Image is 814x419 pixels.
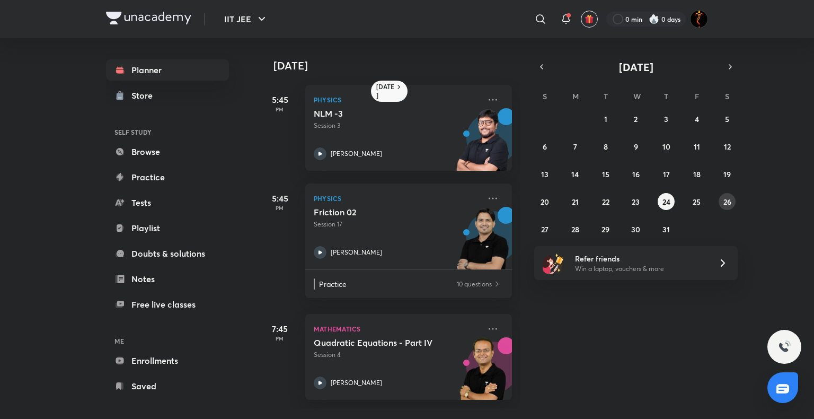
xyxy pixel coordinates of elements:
button: July 31, 2025 [658,221,675,238]
abbr: July 6, 2025 [543,142,547,152]
abbr: July 30, 2025 [631,224,640,234]
img: unacademy [454,207,512,280]
a: Tests [106,192,229,213]
button: July 5, 2025 [719,110,736,127]
button: July 20, 2025 [536,193,553,210]
button: July 1, 2025 [597,110,614,127]
p: Physics [314,93,480,106]
abbr: July 3, 2025 [664,114,668,124]
button: July 8, 2025 [597,138,614,155]
button: July 9, 2025 [627,138,644,155]
abbr: Tuesday [604,91,608,101]
h4: [DATE] [273,59,523,72]
abbr: July 19, 2025 [723,169,731,179]
abbr: July 5, 2025 [725,114,729,124]
h5: 5:45 [259,93,301,106]
h5: NLM -3 [314,108,446,119]
p: Session 17 [314,220,480,229]
abbr: Friday [695,91,699,101]
abbr: July 12, 2025 [724,142,731,152]
p: [PERSON_NAME] [331,248,382,257]
button: July 13, 2025 [536,165,553,182]
button: July 12, 2025 [719,138,736,155]
abbr: July 27, 2025 [541,224,548,234]
abbr: July 10, 2025 [662,142,670,152]
abbr: July 23, 2025 [632,197,640,207]
button: July 2, 2025 [627,110,644,127]
a: Enrollments [106,350,229,371]
h6: SELF STUDY [106,123,229,141]
abbr: July 15, 2025 [602,169,609,179]
abbr: July 16, 2025 [632,169,640,179]
button: July 15, 2025 [597,165,614,182]
abbr: July 11, 2025 [694,142,700,152]
a: Practice [106,167,229,188]
button: July 23, 2025 [627,193,644,210]
img: Practice available [493,278,501,290]
p: Mathematics [314,322,480,335]
abbr: July 24, 2025 [662,197,670,207]
button: July 14, 2025 [567,165,583,182]
abbr: July 28, 2025 [571,224,579,234]
button: July 4, 2025 [688,110,705,127]
abbr: July 26, 2025 [723,197,731,207]
button: avatar [581,11,598,28]
button: July 26, 2025 [719,193,736,210]
a: Playlist [106,217,229,239]
abbr: July 20, 2025 [541,197,549,207]
abbr: July 29, 2025 [601,224,609,234]
abbr: Saturday [725,91,729,101]
a: Browse [106,141,229,162]
button: IIT JEE [218,8,275,30]
h5: Friction 02 [314,207,446,217]
button: July 24, 2025 [658,193,675,210]
button: July 25, 2025 [688,193,705,210]
img: unacademy [454,337,512,411]
abbr: July 21, 2025 [572,197,579,207]
abbr: Monday [572,91,579,101]
img: ttu [778,341,791,353]
abbr: Wednesday [633,91,641,101]
abbr: July 14, 2025 [571,169,579,179]
button: July 11, 2025 [688,138,705,155]
button: July 21, 2025 [567,193,583,210]
img: unacademy [454,108,512,181]
p: Session 4 [314,350,480,360]
span: [DATE] [619,60,653,74]
button: July 10, 2025 [658,138,675,155]
abbr: Thursday [664,91,668,101]
a: Free live classes [106,294,229,315]
button: July 30, 2025 [627,221,644,238]
abbr: July 17, 2025 [663,169,670,179]
a: Planner [106,59,229,81]
button: July 18, 2025 [688,165,705,182]
button: July 3, 2025 [658,110,675,127]
button: July 17, 2025 [658,165,675,182]
img: referral [543,252,564,274]
p: PM [259,335,301,342]
p: 10 questions [457,278,492,290]
button: July 22, 2025 [597,193,614,210]
div: Store [131,89,159,102]
p: [PERSON_NAME] [331,378,382,388]
button: July 7, 2025 [567,138,583,155]
abbr: July 9, 2025 [634,142,638,152]
h6: Refer friends [575,253,705,264]
button: July 29, 2025 [597,221,614,238]
abbr: July 18, 2025 [693,169,701,179]
abbr: July 1, 2025 [604,114,607,124]
img: streak [649,14,659,24]
p: Physics [314,192,480,205]
button: July 6, 2025 [536,138,553,155]
a: Doubts & solutions [106,243,229,264]
abbr: Sunday [543,91,547,101]
h5: 5:45 [259,192,301,205]
abbr: July 31, 2025 [662,224,670,234]
abbr: July 4, 2025 [695,114,699,124]
button: [DATE] [549,59,723,74]
h5: 7:45 [259,322,301,335]
img: Sarveshwar Jha [690,10,708,28]
p: [PERSON_NAME] [331,149,382,159]
abbr: July 25, 2025 [693,197,701,207]
button: July 28, 2025 [567,221,583,238]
